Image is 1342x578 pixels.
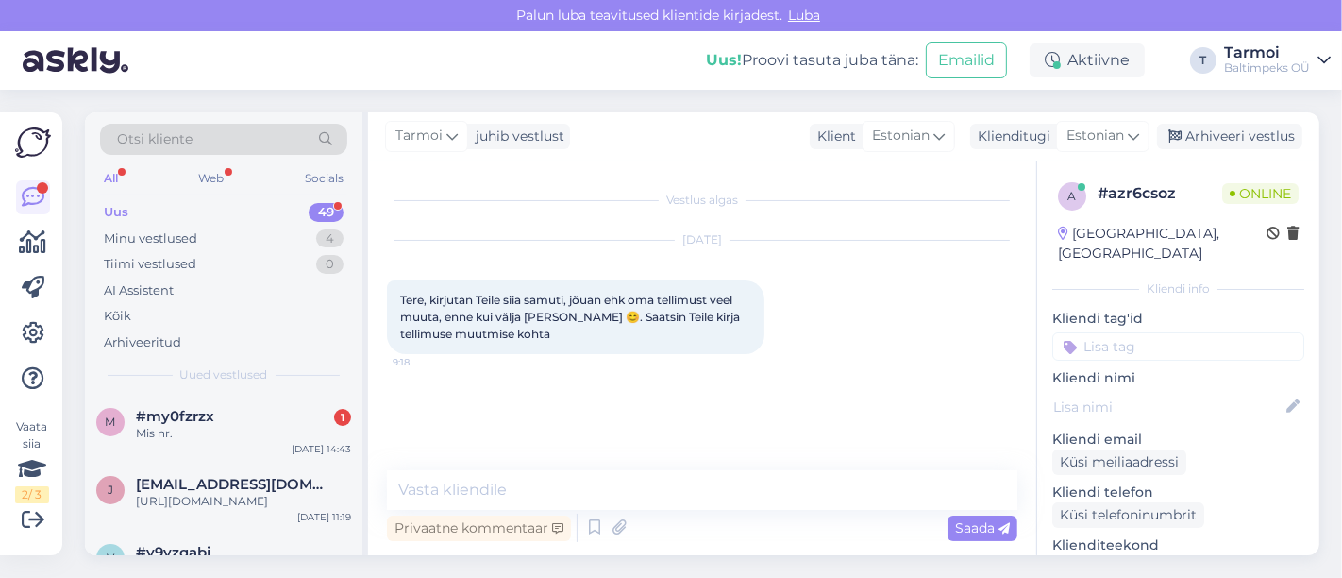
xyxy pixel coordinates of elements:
span: a [1068,189,1077,203]
div: Kliendi info [1052,280,1304,297]
span: #v9yzqabi [136,544,210,561]
div: Socials [301,166,347,191]
span: Tarmoi [395,126,443,146]
div: Küsi meiliaadressi [1052,450,1186,475]
div: Kõik [104,307,131,326]
div: Privaatne kommentaar [387,516,571,541]
div: 4 [316,229,344,248]
p: Kliendi email [1052,430,1304,450]
div: AI Assistent [104,281,174,300]
button: Emailid [926,42,1007,78]
div: [DATE] 14:43 [292,442,351,456]
div: 1 [334,409,351,426]
div: 49 [309,203,344,222]
span: Saada [955,519,1010,536]
span: Luba [782,7,826,24]
b: Uus! [706,51,742,69]
div: Baltimpeks OÜ [1224,60,1310,76]
input: Lisa tag [1052,332,1304,361]
p: Kliendi tag'id [1052,309,1304,329]
span: Uued vestlused [180,366,268,383]
span: Otsi kliente [117,129,193,149]
div: Arhiveeritud [104,333,181,352]
div: Web [195,166,228,191]
div: Mis nr. [136,425,351,442]
div: 0 [316,255,344,274]
div: # azr6csoz [1098,182,1222,205]
p: Klienditeekond [1052,535,1304,555]
div: Klienditugi [970,127,1050,146]
div: Tiimi vestlused [104,255,196,274]
a: TarmoiBaltimpeks OÜ [1224,45,1331,76]
span: m [106,415,116,429]
div: 2 / 3 [15,486,49,503]
div: Küsi telefoninumbrit [1052,502,1204,528]
div: [DATE] 11:19 [297,510,351,524]
div: Uus [104,203,128,222]
input: Lisa nimi [1053,397,1283,417]
span: j [108,483,113,497]
span: 9:18 [393,355,463,369]
div: Tarmoi [1224,45,1310,60]
div: Vaata siia [15,418,49,503]
span: Estonian [1066,126,1124,146]
div: [URL][DOMAIN_NAME] [136,493,351,510]
p: Kliendi nimi [1052,368,1304,388]
span: #my0fzrzx [136,408,214,425]
span: Estonian [872,126,930,146]
div: T [1190,47,1216,74]
span: Tere, kirjutan Teile siia samuti, jõuan ehk oma tellimust veel muuta, enne kui välja [PERSON_NAME... [400,293,743,341]
img: Askly Logo [15,127,51,158]
span: Online [1222,183,1299,204]
div: [DATE] [387,231,1017,248]
div: Vestlus algas [387,192,1017,209]
div: Arhiveeri vestlus [1157,124,1302,149]
div: Minu vestlused [104,229,197,248]
div: Aktiivne [1030,43,1145,77]
span: juriov@gmail.com [136,476,332,493]
div: All [100,166,122,191]
p: Kliendi telefon [1052,483,1304,502]
div: [GEOGRAPHIC_DATA], [GEOGRAPHIC_DATA] [1058,224,1267,263]
div: Klient [810,127,856,146]
div: Proovi tasuta juba täna: [706,49,918,72]
span: v [107,551,114,565]
div: juhib vestlust [468,127,564,146]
